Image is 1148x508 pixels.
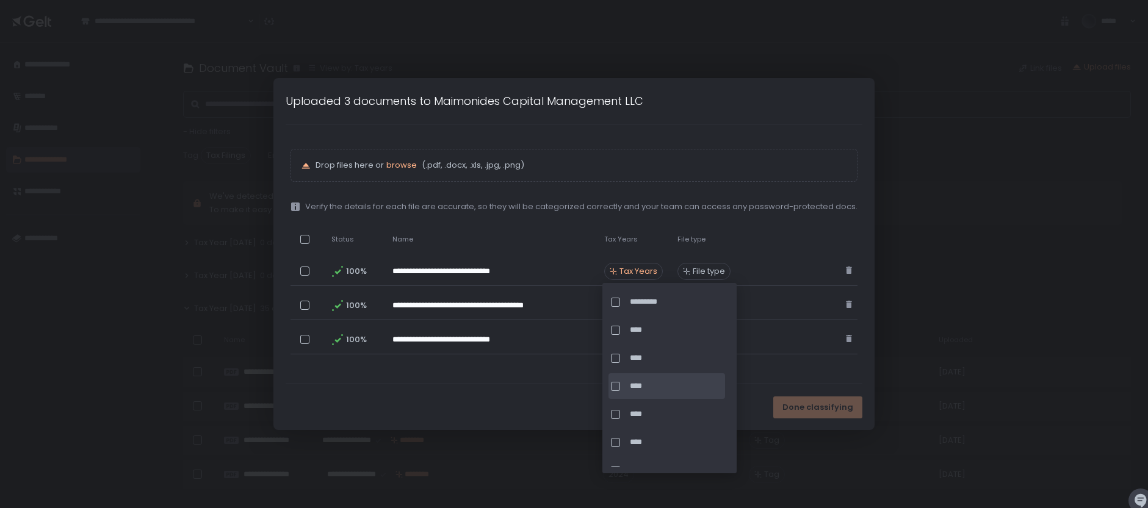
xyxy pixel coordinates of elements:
[331,235,354,244] span: Status
[305,201,857,212] span: Verify the details for each file are accurate, so they will be categorized correctly and your tea...
[419,160,524,171] span: (.pdf, .docx, .xls, .jpg, .png)
[346,334,366,345] span: 100%
[604,235,638,244] span: Tax Years
[346,300,366,311] span: 100%
[316,160,847,171] p: Drop files here or
[286,93,643,109] h1: Uploaded 3 documents to Maimonides Capital Management LLC
[386,159,417,171] span: browse
[677,235,706,244] span: File type
[619,266,657,277] span: Tax Years
[693,266,725,277] span: File type
[386,160,417,171] button: browse
[392,235,413,244] span: Name
[346,266,366,277] span: 100%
